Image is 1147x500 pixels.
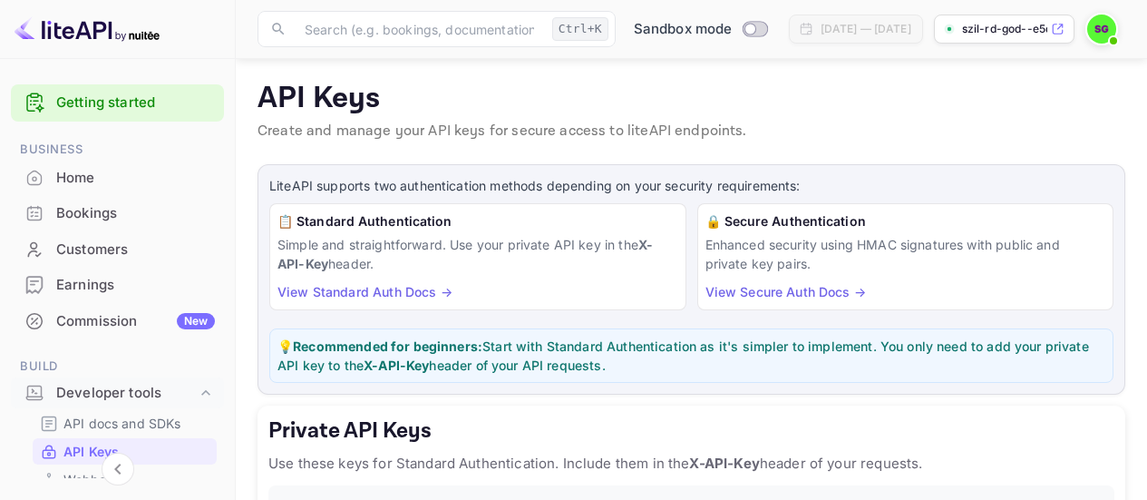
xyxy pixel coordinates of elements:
[1087,15,1116,44] img: Szilárd Godó
[56,240,215,260] div: Customers
[552,17,608,41] div: Ctrl+K
[364,358,429,373] strong: X-API-Key
[11,196,224,231] div: Bookings
[177,313,215,329] div: New
[634,19,733,40] span: Sandbox mode
[705,235,1106,273] p: Enhanced security using HMAC signatures with public and private key pairs.
[40,414,209,433] a: API docs and SDKs
[11,196,224,230] a: Bookings
[63,414,181,433] p: API docs and SDKs
[63,442,119,461] p: API Keys
[56,203,215,224] div: Bookings
[11,84,224,122] div: Getting started
[277,211,678,231] h6: 📋 Standard Authentication
[689,455,759,472] strong: X-API-Key
[962,21,1047,37] p: szil-rd-god--e5dw9.nui...
[40,442,209,461] a: API Keys
[268,453,1114,475] p: Use these keys for Standard Authentication. Include them in the header of your requests.
[293,338,482,354] strong: Recommended for beginners:
[11,304,224,338] a: CommissionNew
[11,377,224,409] div: Developer tools
[63,470,127,489] p: Webhooks
[277,337,1105,375] p: 💡 Start with Standard Authentication as it's simpler to implement. You only need to add your priv...
[705,284,866,299] a: View Secure Auth Docs →
[33,410,217,436] div: API docs and SDKs
[277,237,653,271] strong: X-API-Key
[294,11,545,47] input: Search (e.g. bookings, documentation)
[627,19,774,40] div: Switch to Production mode
[11,140,224,160] span: Business
[56,168,215,189] div: Home
[277,284,452,299] a: View Standard Auth Docs →
[11,161,224,194] a: Home
[11,161,224,196] div: Home
[40,470,209,489] a: Webhooks
[11,232,224,266] a: Customers
[258,81,1125,117] p: API Keys
[56,275,215,296] div: Earnings
[11,268,224,301] a: Earnings
[11,304,224,339] div: CommissionNew
[11,232,224,268] div: Customers
[33,438,217,465] div: API Keys
[102,453,134,485] button: Collapse navigation
[258,121,1125,142] p: Create and manage your API keys for secure access to liteAPI endpoints.
[56,311,215,332] div: Commission
[11,268,224,303] div: Earnings
[268,417,1114,446] h5: Private API Keys
[705,211,1106,231] h6: 🔒 Secure Authentication
[277,235,678,273] p: Simple and straightforward. Use your private API key in the header.
[56,93,215,113] a: Getting started
[269,176,1113,196] p: LiteAPI supports two authentication methods depending on your security requirements:
[15,15,160,44] img: LiteAPI logo
[56,383,197,404] div: Developer tools
[11,357,224,377] span: Build
[821,21,911,37] div: [DATE] — [DATE]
